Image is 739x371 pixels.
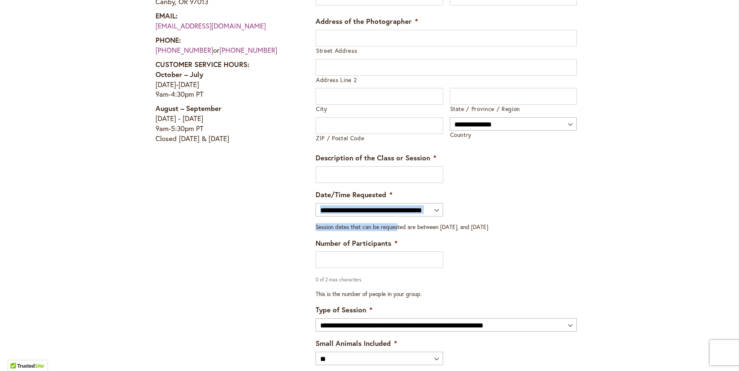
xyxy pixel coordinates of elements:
label: Address Line 2 [316,76,577,84]
a: [PHONE_NUMBER] [219,45,277,55]
label: Street Address [316,47,577,55]
label: Country [450,131,577,139]
strong: October – July [155,70,203,79]
a: [PHONE_NUMBER] [155,45,213,55]
strong: August – September [155,103,222,113]
label: Type of Session [316,305,372,314]
strong: PHONE: [155,35,181,45]
label: Small Animals Included [316,339,397,348]
strong: CUSTOMER SERVICE HOURS: [155,59,250,69]
p: [DATE] - [DATE] 9am-5:30pm PT Closed [DATE] & [DATE] [155,103,293,144]
a: [EMAIL_ADDRESS][DOMAIN_NAME] [155,21,266,31]
label: State / Province / Region [450,105,577,113]
div: Session dates that can be requested are between [DATE], and [DATE] [316,216,577,231]
div: 0 of 2 max characters [316,270,556,283]
label: Date/Time Requested [316,190,392,199]
p: or [155,35,293,55]
div: This is the number of people in your group. [316,283,577,298]
label: ZIP / Postal Code [316,134,443,142]
label: Number of Participants [316,239,398,248]
label: City [316,105,443,113]
p: [DATE]-[DATE] 9am-4:30pm PT [155,59,293,100]
label: Description of the Class or Session [316,153,436,162]
strong: EMAIL: [155,11,178,21]
label: Address of the Photographer [316,17,418,26]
